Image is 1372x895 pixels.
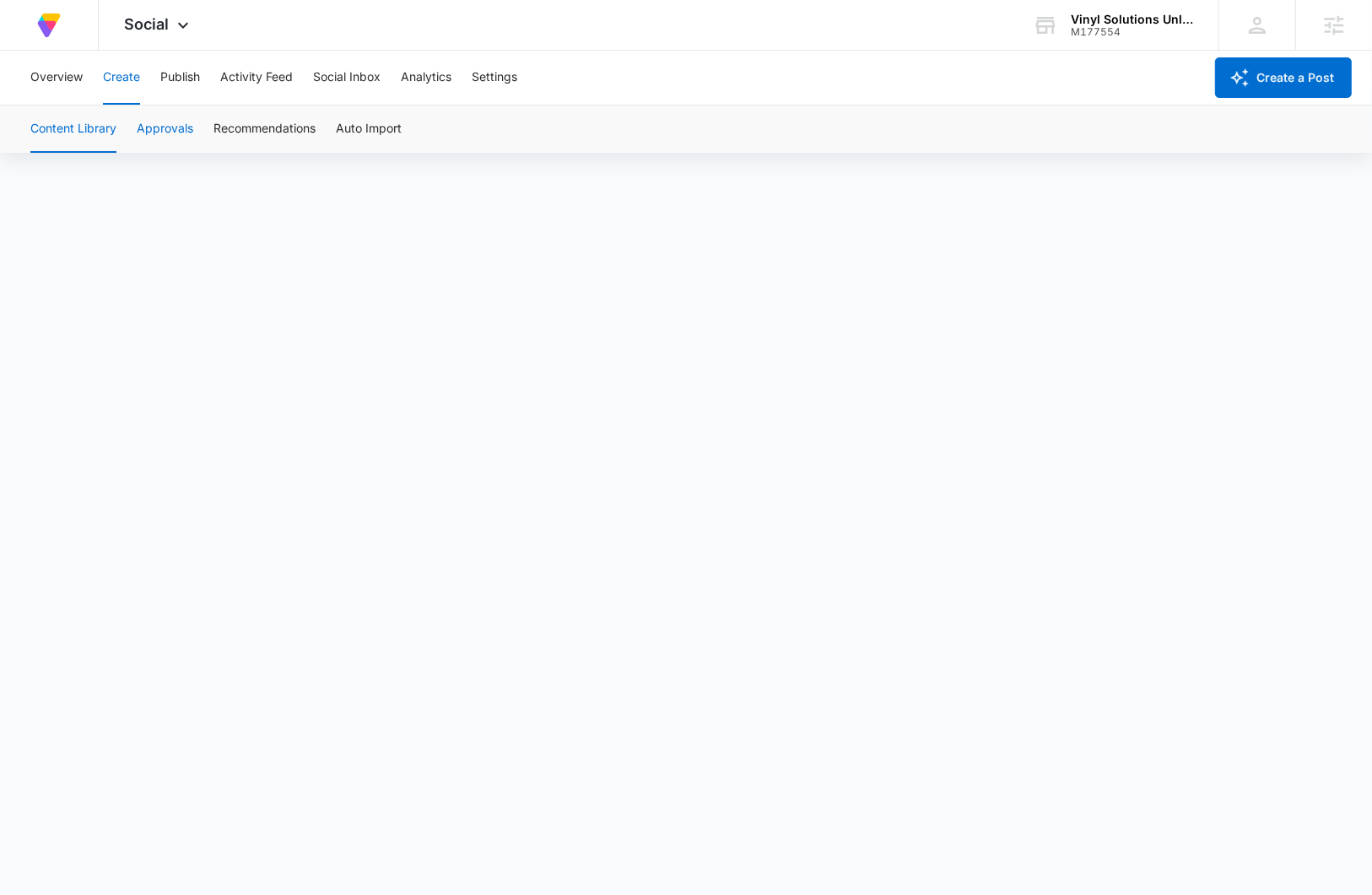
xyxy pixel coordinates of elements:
span: Social [124,15,169,33]
button: Content Library [30,106,116,153]
button: Overview [30,51,83,105]
button: Analytics [401,51,451,105]
div: account id [1071,26,1194,38]
button: Settings [472,51,517,105]
button: Approvals [137,106,193,153]
button: Social Inbox [313,51,381,105]
button: Activity Feed [220,51,293,105]
button: Recommendations [213,106,316,153]
div: account name [1071,13,1194,26]
button: Auto Import [336,106,402,153]
button: Create a Post [1215,57,1352,98]
img: Volusion [34,10,64,41]
button: Create [103,51,140,105]
button: Publish [160,51,200,105]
